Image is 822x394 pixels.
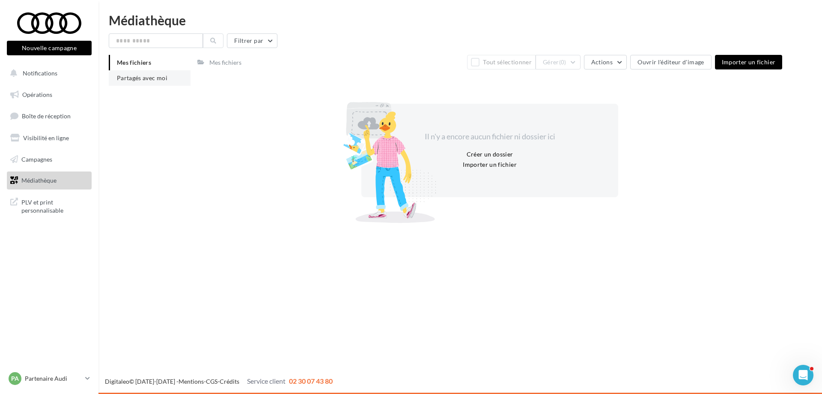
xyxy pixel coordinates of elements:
a: Boîte de réception [5,107,93,125]
span: Médiathèque [21,177,57,184]
span: Il n'y a encore aucun fichier ni dossier ici [425,132,555,141]
button: Actions [584,55,627,69]
a: Visibilité en ligne [5,129,93,147]
a: CGS [206,378,217,385]
span: Opérations [22,91,52,98]
span: (0) [559,59,566,66]
span: 02 30 07 43 80 [289,377,333,385]
button: Tout sélectionner [467,55,536,69]
a: Médiathèque [5,171,93,189]
span: Partagés avec moi [117,74,167,81]
div: Mes fichiers [209,58,241,67]
span: Actions [591,58,613,66]
a: Opérations [5,86,93,104]
button: Notifications [5,64,90,82]
button: Importer un fichier [459,159,520,170]
span: Mes fichiers [117,59,151,66]
a: PLV et print personnalisable [5,193,93,218]
div: Médiathèque [109,14,812,27]
a: Digitaleo [105,378,129,385]
a: Crédits [220,378,239,385]
a: Mentions [179,378,204,385]
span: PLV et print personnalisable [21,196,88,215]
span: PA [11,374,19,383]
span: Service client [247,377,286,385]
span: © [DATE]-[DATE] - - - [105,378,333,385]
span: Notifications [23,69,57,77]
p: Partenaire Audi [25,374,82,383]
span: Importer un fichier [722,58,776,66]
button: Filtrer par [227,33,277,48]
span: Visibilité en ligne [23,134,69,141]
button: Gérer(0) [536,55,581,69]
a: PA Partenaire Audi [7,370,92,387]
span: Boîte de réception [22,112,71,120]
a: Campagnes [5,150,93,168]
button: Ouvrir l'éditeur d'image [630,55,711,69]
button: Importer un fichier [715,55,783,69]
iframe: Intercom live chat [793,365,813,385]
button: Nouvelle campagne [7,41,92,55]
span: Campagnes [21,155,52,162]
button: Créer un dossier [463,149,517,159]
